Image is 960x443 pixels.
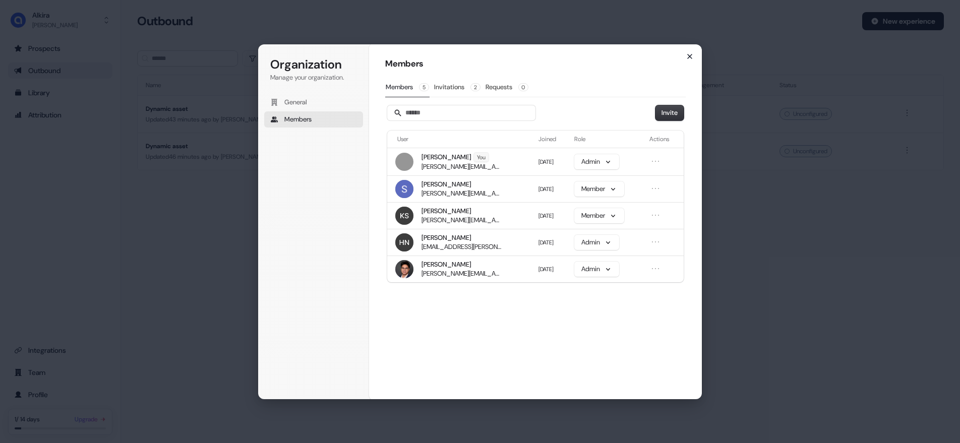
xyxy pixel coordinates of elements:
[422,233,471,242] span: [PERSON_NAME]
[422,162,501,171] span: [PERSON_NAME][EMAIL_ADDRESS][DOMAIN_NAME]
[422,207,471,216] span: [PERSON_NAME]
[419,83,429,91] span: 5
[538,158,554,165] span: [DATE]
[570,131,645,148] th: Role
[284,98,307,107] span: General
[270,56,357,73] h1: Organization
[434,78,481,97] button: Invitations
[574,235,619,250] button: Admin
[645,131,684,148] th: Actions
[270,73,357,82] p: Manage your organization.
[574,262,619,277] button: Admin
[395,260,413,278] img: Hugh Le
[534,131,570,148] th: Joined
[470,83,481,91] span: 2
[574,181,624,197] button: Member
[284,115,312,124] span: Members
[395,153,413,171] img: Robert Long
[649,236,662,248] button: Open menu
[422,180,471,189] span: [PERSON_NAME]
[538,239,554,246] span: [DATE]
[387,131,534,148] th: User
[538,212,554,219] span: [DATE]
[649,155,662,167] button: Open menu
[474,153,489,162] span: You
[422,260,471,269] span: [PERSON_NAME]
[518,83,528,91] span: 0
[422,269,501,278] span: [PERSON_NAME][EMAIL_ADDRESS][DOMAIN_NAME]
[385,78,430,97] button: Members
[387,105,535,120] input: Search
[422,189,501,198] span: [PERSON_NAME][EMAIL_ADDRESS][PERSON_NAME][DOMAIN_NAME]
[422,242,501,251] span: [EMAIL_ADDRESS][PERSON_NAME][DOMAIN_NAME]
[485,78,529,97] button: Requests
[395,180,413,198] img: Sohail Notaney
[649,263,662,275] button: Open menu
[422,153,471,162] span: [PERSON_NAME]
[655,105,684,120] button: Invite
[395,233,413,251] img: Hiro Notaney
[574,154,619,169] button: Admin
[538,266,554,273] span: [DATE]
[264,111,363,128] button: Members
[264,94,363,110] button: General
[422,216,501,225] span: [PERSON_NAME][EMAIL_ADDRESS][DOMAIN_NAME]
[538,185,554,193] span: [DATE]
[395,207,413,225] img: Katy Sutcliffe
[385,58,686,70] h1: Members
[649,209,662,221] button: Open menu
[649,182,662,195] button: Open menu
[574,208,624,223] button: Member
